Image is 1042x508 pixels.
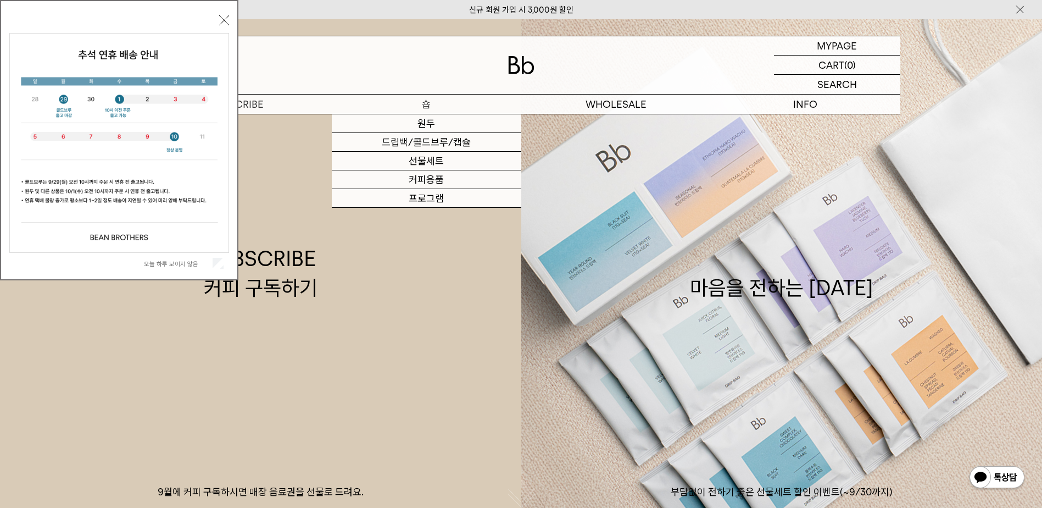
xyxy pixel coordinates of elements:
a: 드립백/콜드브루/캡슐 [332,133,521,152]
p: (0) [844,56,856,74]
div: SUBSCRIBE 커피 구독하기 [204,244,317,302]
a: MYPAGE [774,36,900,56]
a: 프로그램 [332,189,521,208]
a: 숍 [332,95,521,114]
div: 마음을 전하는 [DATE] [690,244,873,302]
img: 로고 [508,56,534,74]
p: CART [818,56,844,74]
p: SEARCH [817,75,857,94]
img: 카카오톡 채널 1:1 채팅 버튼 [968,465,1026,492]
a: 커피용품 [332,170,521,189]
a: 원두 [332,114,521,133]
label: 오늘 하루 보이지 않음 [144,260,210,268]
button: 닫기 [219,15,229,25]
p: INFO [711,95,900,114]
a: 선물세트 [332,152,521,170]
p: WHOLESALE [521,95,711,114]
p: MYPAGE [817,36,857,55]
a: 신규 회원 가입 시 3,000원 할인 [469,5,573,15]
a: CART (0) [774,56,900,75]
img: 5e4d662c6b1424087153c0055ceb1a13_140731.jpg [10,34,229,252]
